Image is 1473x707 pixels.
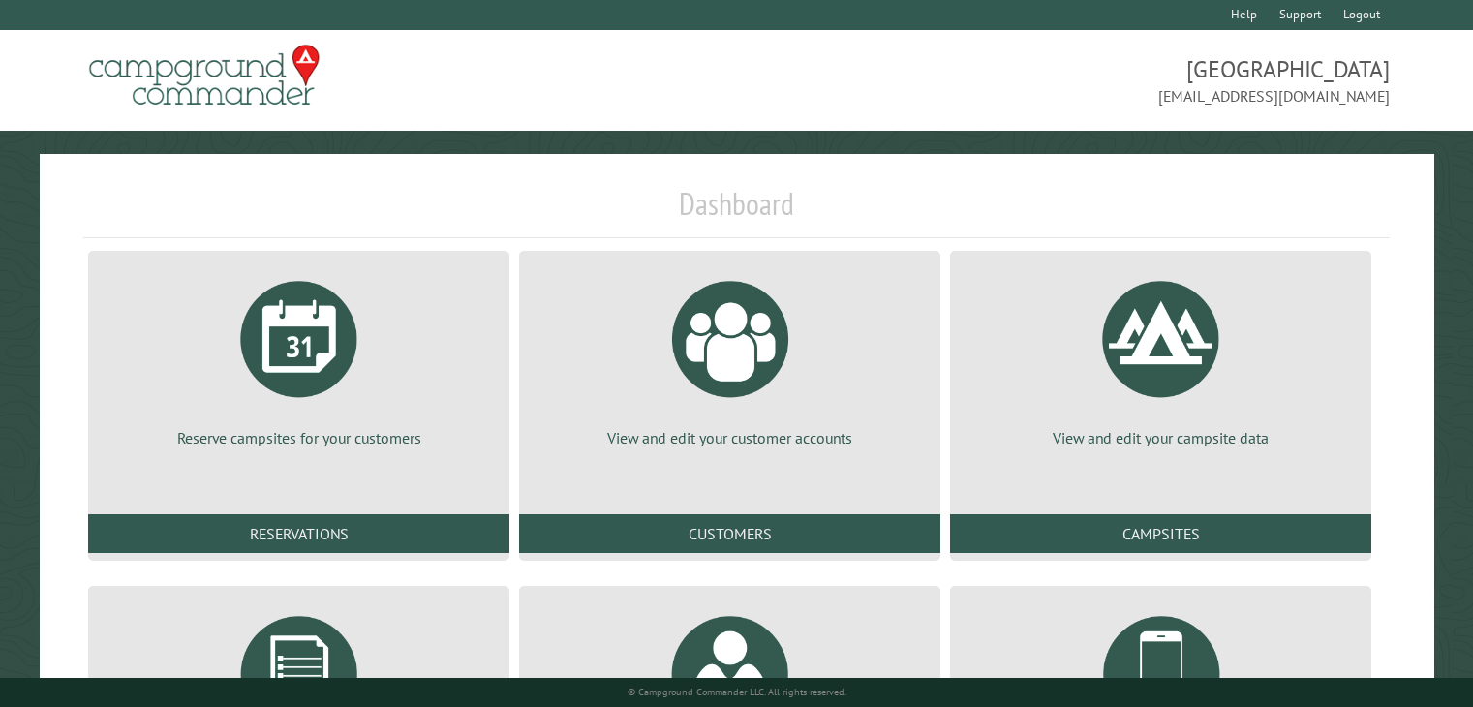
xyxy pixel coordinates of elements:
a: Customers [519,514,940,553]
span: [GEOGRAPHIC_DATA] [EMAIL_ADDRESS][DOMAIN_NAME] [737,53,1390,108]
a: Campsites [950,514,1371,553]
a: Reserve campsites for your customers [111,266,486,448]
a: View and edit your campsite data [973,266,1348,448]
a: View and edit your customer accounts [542,266,917,448]
small: © Campground Commander LLC. All rights reserved. [628,686,846,698]
img: Campground Commander [83,38,325,113]
p: View and edit your campsite data [973,427,1348,448]
p: Reserve campsites for your customers [111,427,486,448]
p: View and edit your customer accounts [542,427,917,448]
a: Reservations [88,514,509,553]
h1: Dashboard [83,185,1390,238]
